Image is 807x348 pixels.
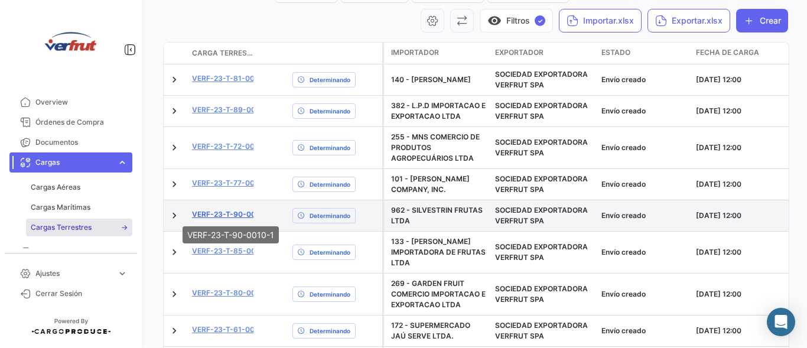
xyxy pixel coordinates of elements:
[192,209,271,220] a: VERF-23-T-90-0010-1
[35,157,112,168] span: Cargas
[696,106,741,115] span: [DATE] 12:00
[601,143,646,152] span: Envío creado
[117,157,128,168] span: expand_more
[490,43,597,64] datatable-header-cell: Exportador
[35,247,112,258] span: Inland
[391,279,486,309] span: 269 - GARDEN FRUIT COMERCIO IMPORTACAO E EXPORTACAO LTDA
[696,143,741,152] span: [DATE] 12:00
[192,288,271,298] a: VERF-23-T-80-0010-1
[35,137,128,148] span: Documentos
[9,92,132,112] a: Overview
[696,75,741,84] span: [DATE] 12:00
[192,324,270,335] a: VERF-23-T-61-0010-1
[495,284,588,304] span: SOCIEDAD EXPORTADORA VERFRUT SPA
[310,180,350,189] span: Determinando
[696,326,741,335] span: [DATE] 12:00
[310,326,350,336] span: Determinando
[495,206,588,225] span: SOCIEDAD EXPORTADORA VERFRUT SPA
[35,268,112,279] span: Ajustes
[601,248,646,256] span: Envío creado
[384,43,490,64] datatable-header-cell: Importador
[391,321,470,340] span: 172 - SUPERMERCADO JAÚ SERVE LTDA.
[391,237,486,267] span: 133 - LA LUNA IMPORTADORA DE FRUTAS LTDA
[767,308,795,336] div: Abrir Intercom Messenger
[168,74,180,86] a: Expand/Collapse Row
[391,75,471,84] span: 140 - ARVELLO S.A
[192,105,271,115] a: VERF-23-T-89-0010-1
[495,70,588,89] span: SOCIEDAD EXPORTADORA VERFRUT SPA
[168,210,180,222] a: Expand/Collapse Row
[288,48,382,58] datatable-header-cell: Estado de Envio
[391,132,480,162] span: 255 - MNS COMERCIO DE PRODUTOS AGROPECUÁRIOS LTDA
[310,75,350,84] span: Determinando
[495,138,588,157] span: SOCIEDAD EXPORTADORA VERFRUT SPA
[647,9,730,32] button: Exportar.xlsx
[391,47,439,58] span: Importador
[192,48,253,58] span: Carga Terrestre #
[601,326,646,335] span: Envío creado
[310,143,350,152] span: Determinando
[495,174,588,194] span: SOCIEDAD EXPORTADORA VERFRUT SPA
[736,9,788,32] button: Crear
[487,14,502,28] span: visibility
[310,211,350,220] span: Determinando
[391,174,470,194] span: 101 - C.H. ROBINSON COMPANY, INC.
[480,9,553,32] button: visibilityFiltros✓
[35,288,128,299] span: Cerrar Sesión
[696,47,759,58] span: Fecha de carga
[168,142,180,154] a: Expand/Collapse Row
[168,246,180,258] a: Expand/Collapse Row
[41,14,100,73] img: verfrut.png
[26,199,132,216] a: Cargas Marítimas
[495,321,588,340] span: SOCIEDAD EXPORTADORA VERFRUT SPA
[495,242,588,262] span: SOCIEDAD EXPORTADORA VERFRUT SPA
[192,141,270,152] a: VERF-23-T-72-0010-1
[391,206,483,225] span: 962 - SILVESTRIN FRUTAS LTDA
[168,288,180,300] a: Expand/Collapse Row
[26,178,132,196] a: Cargas Aéreas
[310,290,350,299] span: Determinando
[192,178,270,188] a: VERF-23-T-77-0010-1
[9,132,132,152] a: Documentos
[117,268,128,279] span: expand_more
[495,101,588,121] span: SOCIEDAD EXPORTADORA VERFRUT SPA
[601,106,646,115] span: Envío creado
[601,75,646,84] span: Envío creado
[601,211,646,220] span: Envío creado
[391,101,486,121] span: 382 - L.P.D IMPORTACAO E EXPORTACAO LTDA
[696,290,741,298] span: [DATE] 12:00
[597,43,691,64] datatable-header-cell: Estado
[168,325,180,337] a: Expand/Collapse Row
[559,9,642,32] button: Importar.xlsx
[601,180,646,188] span: Envío creado
[310,106,350,116] span: Determinando
[601,290,646,298] span: Envío creado
[696,248,741,256] span: [DATE] 12:00
[35,97,128,108] span: Overview
[31,222,92,233] span: Cargas Terrestres
[601,47,630,58] span: Estado
[31,202,90,213] span: Cargas Marítimas
[310,248,350,257] span: Determinando
[691,43,798,64] datatable-header-cell: Fecha de carga
[9,112,132,132] a: Órdenes de Compra
[35,117,128,128] span: Órdenes de Compra
[192,73,271,84] a: VERF-23-T-81-0040-1
[168,178,180,190] a: Expand/Collapse Row
[696,180,741,188] span: [DATE] 12:00
[535,15,545,26] span: ✓
[258,48,288,58] datatable-header-cell: Póliza
[696,211,741,220] span: [DATE] 12:00
[495,47,544,58] span: Exportador
[26,219,132,236] a: Cargas Terrestres
[31,182,80,193] span: Cargas Aéreas
[183,226,279,243] div: VERF-23-T-90-0010-1
[168,105,180,117] a: Expand/Collapse Row
[187,43,258,63] datatable-header-cell: Carga Terrestre #
[117,247,128,258] span: expand_more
